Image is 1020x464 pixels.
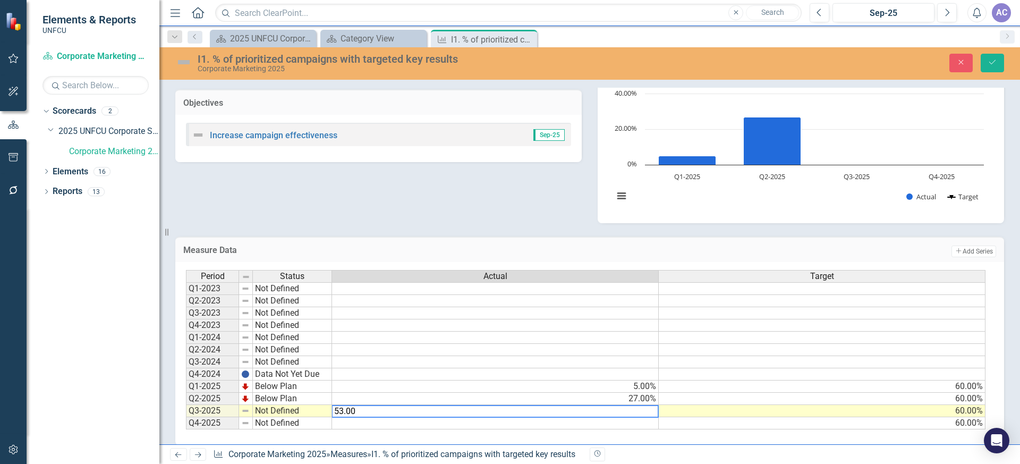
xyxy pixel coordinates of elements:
text: 40.00% [615,88,637,98]
td: Not Defined [253,405,332,417]
img: 8DAGhfEEPCf229AAAAAElFTkSuQmCC [242,273,250,281]
a: Elements [53,166,88,178]
a: Corporate Marketing 2025 [69,146,159,158]
img: ClearPoint Strategy [5,12,24,31]
text: Q3-2025 [844,172,870,181]
img: TnMDeAgwAPMxUmUi88jYAAAAAElFTkSuQmCC [241,382,250,391]
td: Not Defined [253,417,332,429]
button: View chart menu, Chart [614,189,629,204]
img: 8DAGhfEEPCf229AAAAAElFTkSuQmCC [241,358,250,366]
a: 2025 UNFCU Corporate Balanced Scorecard [212,32,313,45]
path: Q1-2025, 5. Actual. [659,156,716,165]
div: I1. % of prioritized campaigns with targeted key results [451,33,534,46]
img: Not Defined [192,129,205,141]
span: Sep-25 [533,129,565,141]
h3: Measure Data [183,246,626,255]
td: Not Defined [253,282,332,295]
td: Not Defined [253,344,332,356]
img: 8DAGhfEEPCf229AAAAAElFTkSuQmCC [241,407,250,415]
td: Q1-2024 [186,332,239,344]
div: 13 [88,187,105,196]
text: Q4-2025 [929,172,955,181]
span: Elements & Reports [42,13,136,26]
img: 8DAGhfEEPCf229AAAAAElFTkSuQmCC [241,345,250,354]
input: Search Below... [42,76,149,95]
td: Not Defined [253,319,332,332]
a: Corporate Marketing 2025 [228,449,326,459]
td: Below Plan [253,393,332,405]
button: Add Series [951,246,996,257]
td: Q1-2023 [186,282,239,295]
text: 20.00% [615,123,637,133]
td: 60.00% [659,405,985,417]
td: Not Defined [253,332,332,344]
td: 60.00% [659,393,985,405]
td: Not Defined [253,295,332,307]
td: Q2-2024 [186,344,239,356]
td: Q3-2024 [186,356,239,368]
button: Sep-25 [832,3,934,22]
td: Below Plan [253,381,332,393]
img: 8DAGhfEEPCf229AAAAAElFTkSuQmCC [241,297,250,305]
text: Q2-2025 [759,172,785,181]
a: Scorecards [53,105,96,117]
button: AC [992,3,1011,22]
a: Corporate Marketing 2025 [42,50,149,63]
img: TnMDeAgwAPMxUmUi88jYAAAAAElFTkSuQmCC [241,394,250,403]
text: 0% [627,159,637,168]
span: Target [810,272,834,281]
span: Search [761,8,784,16]
img: 8DAGhfEEPCf229AAAAAElFTkSuQmCC [241,333,250,342]
span: Actual [483,272,507,281]
img: 8DAGhfEEPCf229AAAAAElFTkSuQmCC [241,419,250,427]
div: Category View [341,32,424,45]
button: Show Target [948,192,979,201]
div: Sep-25 [836,7,931,20]
div: Chart. Highcharts interactive chart. [608,53,993,213]
a: 2025 UNFCU Corporate Scorecard [58,125,159,138]
img: Not Defined [175,54,192,71]
text: Q1-2025 [674,172,700,181]
a: Category View [323,32,424,45]
a: Increase campaign effectiveness [210,130,337,140]
td: Data Not Yet Due [253,368,332,381]
div: Open Intercom Messenger [984,428,1009,453]
td: Q2-2023 [186,295,239,307]
button: Show Actual [906,192,936,201]
td: Q4-2023 [186,319,239,332]
td: Q1-2025 [186,381,239,393]
td: 60.00% [659,417,985,429]
img: 8DAGhfEEPCf229AAAAAElFTkSuQmCC [241,284,250,293]
path: Q2-2025, 27. Actual. [744,117,801,165]
div: 2 [101,107,118,116]
td: 60.00% [659,381,985,393]
div: 2025 UNFCU Corporate Balanced Scorecard [230,32,313,45]
img: 8DAGhfEEPCf229AAAAAElFTkSuQmCC [241,321,250,330]
td: 27.00% [332,393,659,405]
td: Not Defined [253,356,332,368]
td: Q4-2024 [186,368,239,381]
td: Q4-2025 [186,417,239,429]
td: 5.00% [332,381,659,393]
td: Q2-2025 [186,393,239,405]
div: Corporate Marketing 2025 [198,65,640,73]
div: I1. % of prioritized campaigns with targeted key results [198,53,640,65]
td: Q3-2023 [186,307,239,319]
a: Reports [53,185,82,198]
button: Search [746,5,799,20]
td: Q3-2025 [186,405,239,417]
span: Status [280,272,304,281]
span: Period [201,272,225,281]
svg: Interactive chart [608,53,989,213]
input: Search ClearPoint... [215,4,802,22]
small: UNFCU [42,26,136,35]
div: » » [213,449,582,461]
h3: Objectives [183,98,574,108]
a: Measures [330,449,367,459]
img: 8DAGhfEEPCf229AAAAAElFTkSuQmCC [241,309,250,317]
img: BgCOk07PiH71IgAAAABJRU5ErkJggg== [241,370,250,378]
div: 16 [93,167,110,176]
div: I1. % of prioritized campaigns with targeted key results [371,449,575,459]
td: Not Defined [253,307,332,319]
